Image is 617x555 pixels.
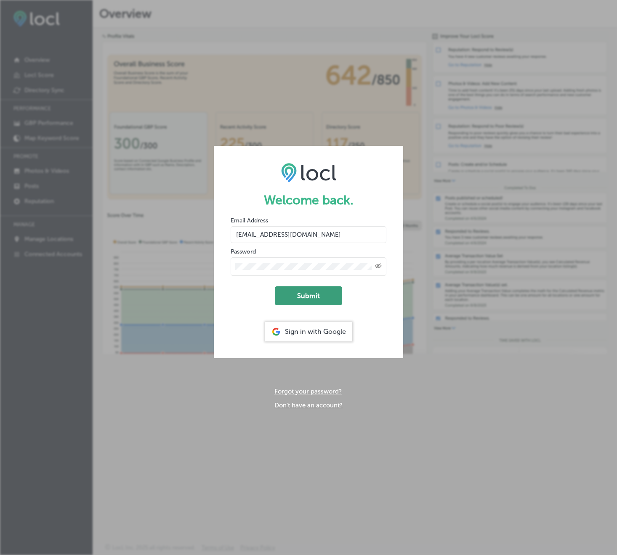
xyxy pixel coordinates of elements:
a: Don't have an account? [274,402,343,409]
a: Forgot your password? [274,388,342,395]
div: Sign in with Google [265,322,352,341]
h1: Welcome back. [231,193,386,208]
label: Password [231,248,256,255]
span: Toggle password visibility [375,263,382,270]
button: Submit [275,286,342,305]
img: LOCL logo [281,163,336,182]
label: Email Address [231,217,268,224]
